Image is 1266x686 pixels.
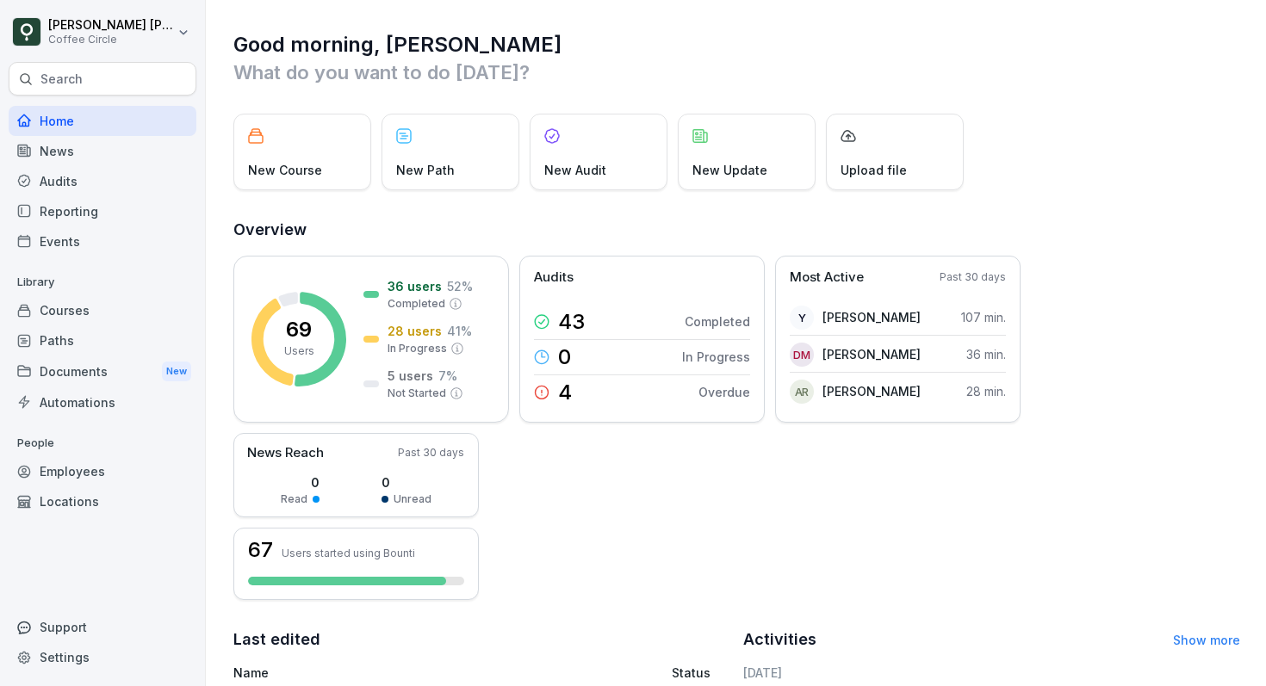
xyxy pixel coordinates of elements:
[841,161,907,179] p: Upload file
[9,355,196,387] a: DocumentsNew
[961,308,1006,326] p: 107 min.
[9,136,196,166] a: News
[48,34,174,46] p: Coffee Circle
[9,295,196,325] a: Courses
[822,345,921,363] p: [PERSON_NAME]
[162,362,191,381] div: New
[388,277,442,295] p: 36 users
[790,306,814,330] div: Y
[40,71,83,88] p: Search
[9,106,196,136] a: Home
[9,355,196,387] div: Documents
[9,486,196,516] a: Locations
[233,31,1240,59] h1: Good morning, [PERSON_NAME]
[286,319,312,340] p: 69
[9,642,196,672] a: Settings
[822,308,921,326] p: [PERSON_NAME]
[698,383,750,401] p: Overdue
[940,269,1006,285] p: Past 30 days
[382,473,431,491] p: 0
[233,627,731,652] h2: Last edited
[672,664,711,682] p: Status
[388,296,445,312] p: Completed
[558,312,585,332] p: 43
[282,547,415,559] p: Users started using Bounti
[685,312,750,331] p: Completed
[9,166,196,196] a: Audits
[9,612,196,642] div: Support
[447,277,473,295] p: 52 %
[822,382,921,400] p: [PERSON_NAME]
[388,322,442,340] p: 28 users
[9,196,196,226] a: Reporting
[447,322,472,340] p: 41 %
[544,161,606,179] p: New Audit
[9,226,196,256] a: Events
[438,367,457,385] p: 7 %
[790,380,814,404] div: AR
[534,268,574,287] p: Audits
[248,161,322,179] p: New Course
[281,473,320,491] p: 0
[966,382,1006,400] p: 28 min.
[394,491,431,507] p: Unread
[9,456,196,486] a: Employees
[284,343,314,359] p: Users
[233,59,1240,86] p: What do you want to do [DATE]?
[233,218,1240,242] h2: Overview
[388,386,446,401] p: Not Started
[743,664,1241,682] h6: [DATE]
[388,341,447,356] p: In Progress
[9,269,196,296] p: Library
[9,387,196,417] a: Automations
[248,540,273,560] h3: 67
[9,430,196,457] p: People
[692,161,767,179] p: New Update
[790,343,814,367] div: DM
[558,382,572,403] p: 4
[388,367,433,385] p: 5 users
[48,18,174,33] p: [PERSON_NAME] [PERSON_NAME]
[396,161,455,179] p: New Path
[682,348,750,366] p: In Progress
[9,325,196,355] a: Paths
[398,445,464,460] p: Past 30 days
[1173,633,1240,647] a: Show more
[743,627,816,652] h2: Activities
[558,347,571,368] p: 0
[281,491,307,507] p: Read
[790,268,864,287] p: Most Active
[966,345,1006,363] p: 36 min.
[233,664,537,682] p: Name
[247,443,324,463] p: News Reach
